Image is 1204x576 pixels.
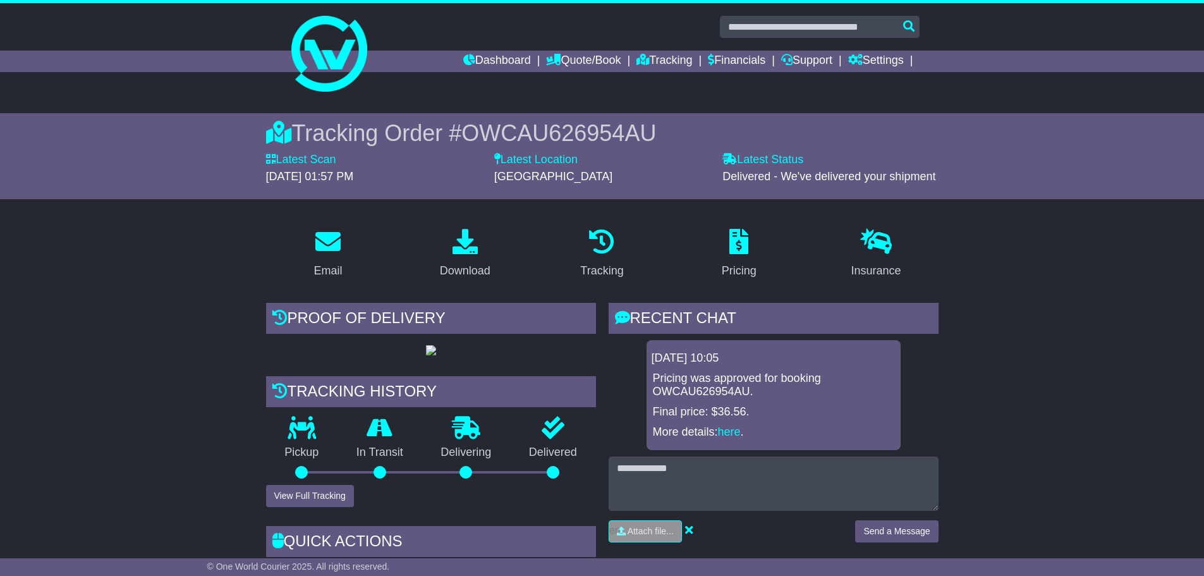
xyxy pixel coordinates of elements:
[855,520,938,542] button: Send a Message
[722,153,803,167] label: Latest Status
[510,446,596,460] p: Delivered
[781,51,832,72] a: Support
[572,224,631,284] a: Tracking
[609,303,939,337] div: RECENT CHAT
[652,352,896,365] div: [DATE] 10:05
[708,51,765,72] a: Financials
[848,51,904,72] a: Settings
[337,446,422,460] p: In Transit
[843,224,909,284] a: Insurance
[426,345,436,355] img: GetPodImage
[266,446,338,460] p: Pickup
[266,153,336,167] label: Latest Scan
[653,372,894,399] p: Pricing was approved for booking OWCAU626954AU.
[494,170,612,183] span: [GEOGRAPHIC_DATA]
[266,485,354,507] button: View Full Tracking
[653,405,894,419] p: Final price: $36.56.
[636,51,692,72] a: Tracking
[207,561,390,572] span: © One World Courier 2025. All rights reserved.
[718,426,741,438] a: here
[722,262,757,279] div: Pricing
[266,526,596,560] div: Quick Actions
[422,446,511,460] p: Delivering
[266,170,354,183] span: [DATE] 01:57 PM
[313,262,342,279] div: Email
[580,262,623,279] div: Tracking
[461,120,656,146] span: OWCAU626954AU
[546,51,621,72] a: Quote/Book
[266,376,596,410] div: Tracking history
[266,119,939,147] div: Tracking Order #
[494,153,578,167] label: Latest Location
[714,224,765,284] a: Pricing
[305,224,350,284] a: Email
[432,224,499,284] a: Download
[266,303,596,337] div: Proof of Delivery
[440,262,490,279] div: Download
[463,51,531,72] a: Dashboard
[722,170,935,183] span: Delivered - We've delivered your shipment
[851,262,901,279] div: Insurance
[653,426,894,439] p: More details: .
